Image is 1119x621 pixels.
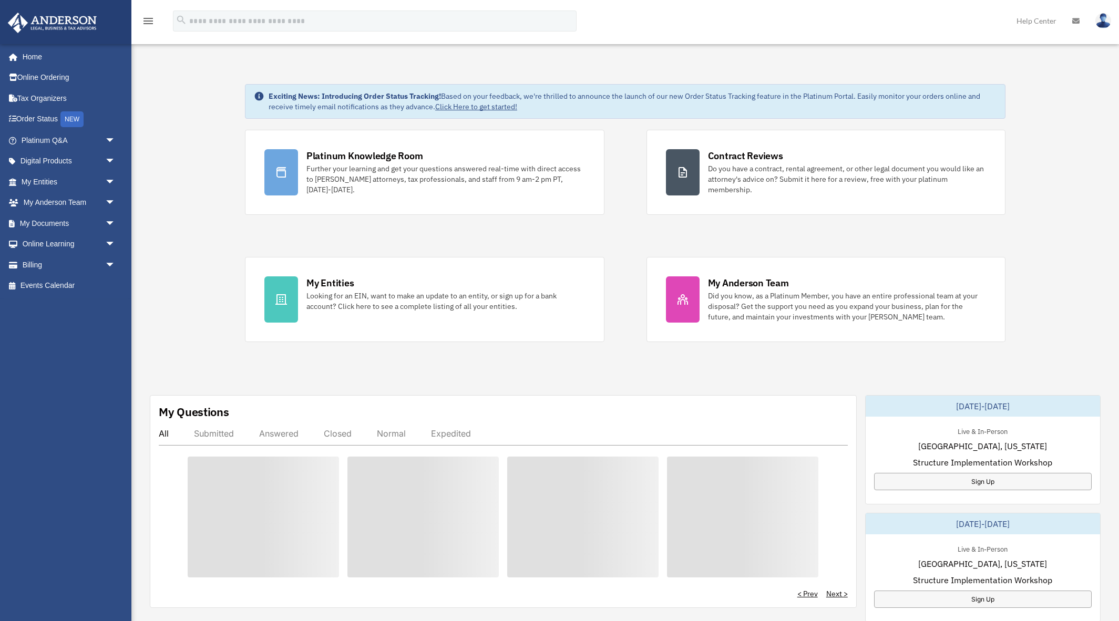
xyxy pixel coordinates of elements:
i: search [176,14,187,26]
a: Next > [826,588,848,599]
a: Platinum Knowledge Room Further your learning and get your questions answered real-time with dire... [245,130,604,215]
a: < Prev [797,588,818,599]
span: [GEOGRAPHIC_DATA], [US_STATE] [918,440,1047,452]
a: My Documentsarrow_drop_down [7,213,131,234]
div: Further your learning and get your questions answered real-time with direct access to [PERSON_NAM... [306,163,585,195]
span: arrow_drop_down [105,254,126,276]
a: My Anderson Team Did you know, as a Platinum Member, you have an entire professional team at your... [646,257,1006,342]
div: NEW [60,111,84,127]
span: [GEOGRAPHIC_DATA], [US_STATE] [918,557,1047,570]
div: Live & In-Person [949,425,1016,436]
div: All [159,428,169,439]
div: Normal [377,428,406,439]
a: Home [7,46,126,67]
a: Online Learningarrow_drop_down [7,234,131,255]
span: arrow_drop_down [105,130,126,151]
a: My Entities Looking for an EIN, want to make an update to an entity, or sign up for a bank accoun... [245,257,604,342]
a: Contract Reviews Do you have a contract, rental agreement, or other legal document you would like... [646,130,1006,215]
a: Sign Up [874,591,1092,608]
a: Digital Productsarrow_drop_down [7,151,131,172]
span: arrow_drop_down [105,192,126,214]
span: Structure Implementation Workshop [913,574,1052,586]
span: Structure Implementation Workshop [913,456,1052,469]
i: menu [142,15,155,27]
div: Closed [324,428,352,439]
div: Submitted [194,428,234,439]
span: arrow_drop_down [105,151,126,172]
div: Based on your feedback, we're thrilled to announce the launch of our new Order Status Tracking fe... [269,91,997,112]
a: Sign Up [874,473,1092,490]
div: Answered [259,428,299,439]
a: Events Calendar [7,275,131,296]
div: [DATE]-[DATE] [866,513,1100,534]
div: [DATE]-[DATE] [866,396,1100,417]
a: menu [142,18,155,27]
span: arrow_drop_down [105,171,126,193]
a: Click Here to get started! [435,102,517,111]
div: My Questions [159,404,229,420]
strong: Exciting News: Introducing Order Status Tracking! [269,91,441,101]
div: Platinum Knowledge Room [306,149,423,162]
a: Tax Organizers [7,88,131,109]
div: Expedited [431,428,471,439]
a: Order StatusNEW [7,109,131,130]
a: Billingarrow_drop_down [7,254,131,275]
a: My Anderson Teamarrow_drop_down [7,192,131,213]
div: Did you know, as a Platinum Member, you have an entire professional team at your disposal? Get th... [708,291,987,322]
div: My Entities [306,276,354,289]
img: Anderson Advisors Platinum Portal [5,13,100,33]
span: arrow_drop_down [105,213,126,234]
div: Live & In-Person [949,543,1016,554]
a: Platinum Q&Aarrow_drop_down [7,130,131,151]
div: Looking for an EIN, want to make an update to an entity, or sign up for a bank account? Click her... [306,291,585,312]
div: Contract Reviews [708,149,783,162]
div: Do you have a contract, rental agreement, or other legal document you would like an attorney's ad... [708,163,987,195]
img: User Pic [1095,13,1111,28]
span: arrow_drop_down [105,234,126,255]
div: My Anderson Team [708,276,789,289]
a: My Entitiesarrow_drop_down [7,171,131,192]
a: Online Ordering [7,67,131,88]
